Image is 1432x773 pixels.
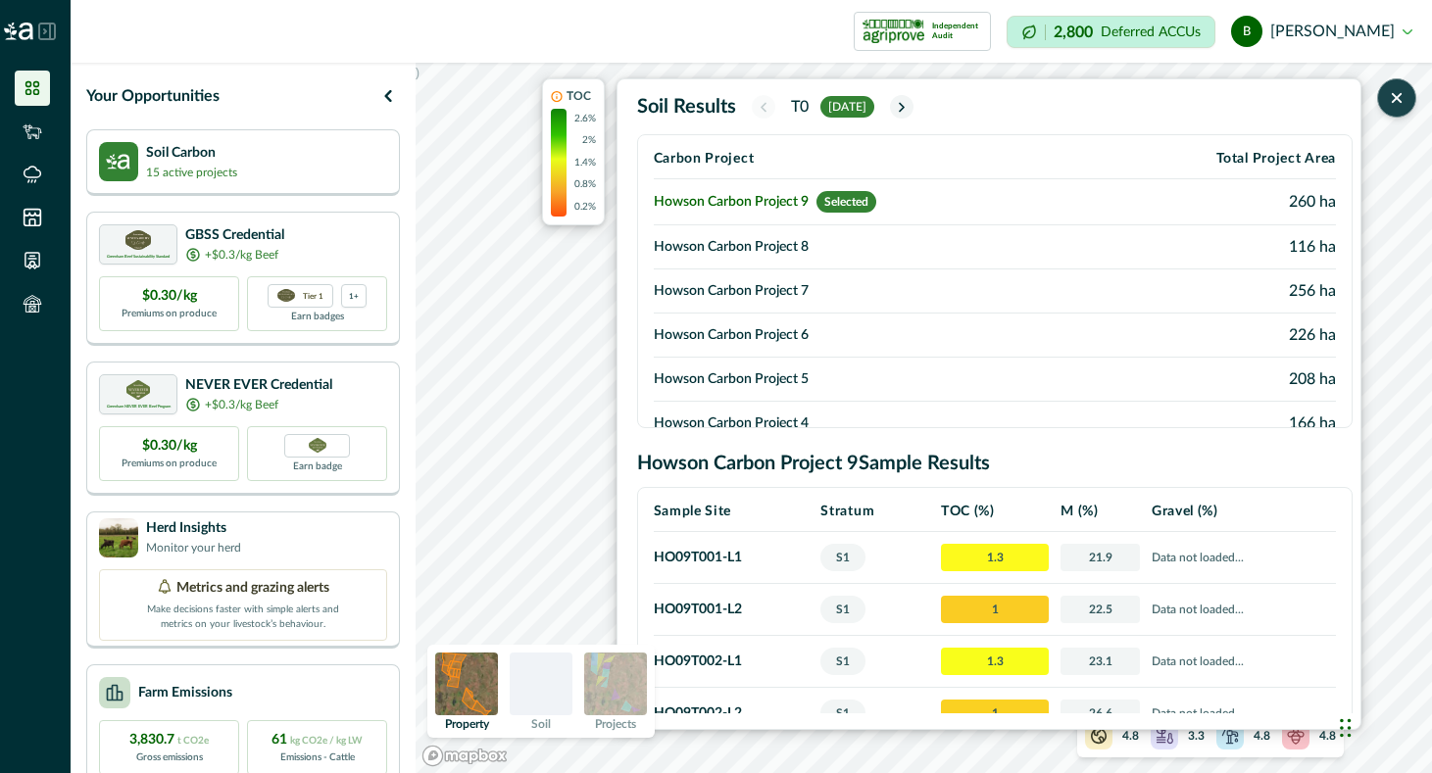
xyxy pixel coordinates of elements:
td: Howson Carbon Project 6 [654,314,1099,358]
button: bob marcus [PERSON_NAME] [1231,8,1412,55]
th: M (%) [1055,492,1145,532]
p: Tier 1 [303,289,323,302]
span: S1 [820,596,865,623]
td: Howson Carbon Project 8 [654,225,1099,269]
th: Carbon Project [654,139,1099,179]
p: Premiums on produce [122,307,217,321]
p: 61 [272,730,363,750]
p: +$0.3/kg Beef [205,246,278,264]
p: Make decisions faster with simple alerts and metrics on your livestock’s behaviour. [145,599,341,632]
img: certification logo [277,289,295,303]
p: +$0.3/kg Beef [205,396,278,413]
p: 3.3 [1188,727,1205,745]
p: Data not loaded... [1152,652,1330,671]
p: Property [445,718,489,730]
th: Sample Site [654,492,815,532]
p: Herd Insights [146,518,241,539]
p: Farm Emissions [138,683,232,703]
td: HO09T002 - L1 [654,636,815,688]
p: 0.2% [574,200,596,215]
p: Data not loaded... [1152,548,1330,567]
span: [DATE] [820,96,874,118]
p: Data not loaded... [1152,703,1330,723]
td: 116 ha [1098,225,1336,269]
p: Emissions - Cattle [280,750,355,765]
h2: Soil Results [637,95,736,119]
iframe: Chat Widget [1334,679,1432,773]
span: 21.9 [1061,544,1139,571]
p: $0.30/kg [142,286,197,307]
img: certification logo [126,380,151,400]
td: 208 ha [1098,358,1336,402]
p: Premiums on produce [122,457,217,471]
p: 15 active projects [146,164,237,181]
p: 3,830.7 [129,730,209,750]
span: 22.5 [1061,596,1139,623]
span: 1.3 [941,544,1050,571]
span: t CO2e [177,736,209,746]
p: GBSS Credential [185,225,284,246]
span: S1 [820,700,865,727]
td: Howson Carbon Project 5 [654,358,1099,402]
p: Greenham NEVER EVER Beef Program [107,405,171,409]
p: 4.8 [1122,727,1139,745]
p: 4.8 [1254,727,1270,745]
span: S1 [820,544,865,571]
p: Independent Audit [932,22,982,41]
span: 23.1 [1061,648,1139,675]
button: certification logoIndependent Audit [854,12,991,51]
td: Howson Carbon Project 7 [654,269,1099,314]
p: Monitor your herd [146,539,241,556]
p: T0 [791,95,809,119]
p: 1.4% [574,156,596,170]
td: HO09T001 - L1 [654,532,815,584]
span: 1 [941,596,1050,623]
th: Gravel (%) [1146,492,1336,532]
p: Data not loaded... [1152,600,1330,619]
img: certification logo [125,230,151,250]
span: 26.6 [1061,700,1139,727]
div: Drag [1340,699,1352,757]
p: Projects [595,718,636,730]
p: Your Opportunities [86,84,220,108]
p: Gross emissions [136,750,203,765]
p: 2,800 [1054,24,1093,40]
span: Selected [816,191,876,213]
th: TOC (%) [935,492,1056,532]
img: Greenham NEVER EVER certification badge [309,438,326,453]
span: S1 [820,648,865,675]
span: 1.3 [941,648,1050,675]
span: kg CO2e / kg LW [290,736,363,746]
p: Greenham Beef Sustainability Standard [107,255,170,259]
div: more credentials avaialble [341,284,367,308]
img: Logo [4,23,33,40]
p: 2.6% [574,112,596,126]
p: Deferred ACCUs [1101,24,1201,39]
td: Howson Carbon Project 9 [654,179,1099,225]
td: 260 ha [1098,179,1336,225]
p: Earn badge [293,458,342,474]
p: Metrics and grazing alerts [176,578,329,599]
td: 166 ha [1098,402,1336,446]
p: 2% [582,133,596,148]
a: Mapbox logo [421,745,508,767]
td: 256 ha [1098,269,1336,314]
img: property preview [435,652,498,715]
p: 1+ [349,289,359,302]
p: Soil Carbon [146,143,237,164]
img: projects preview [584,652,647,715]
td: HO09T002 - L2 [654,688,815,740]
td: HO09T001 - L2 [654,584,815,636]
h2: Howson Carbon Project 9 Sample Results [637,452,1354,475]
th: Total Project Area [1098,139,1336,179]
td: Howson Carbon Project 4 [654,402,1099,446]
span: 1 [941,700,1050,727]
p: TOC [567,87,591,105]
p: 0.8% [574,177,596,192]
p: Earn badges [291,308,344,324]
p: NEVER EVER Credential [185,375,332,396]
th: Stratum [815,492,935,532]
td: 226 ha [1098,314,1336,358]
img: certification logo [863,16,924,47]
